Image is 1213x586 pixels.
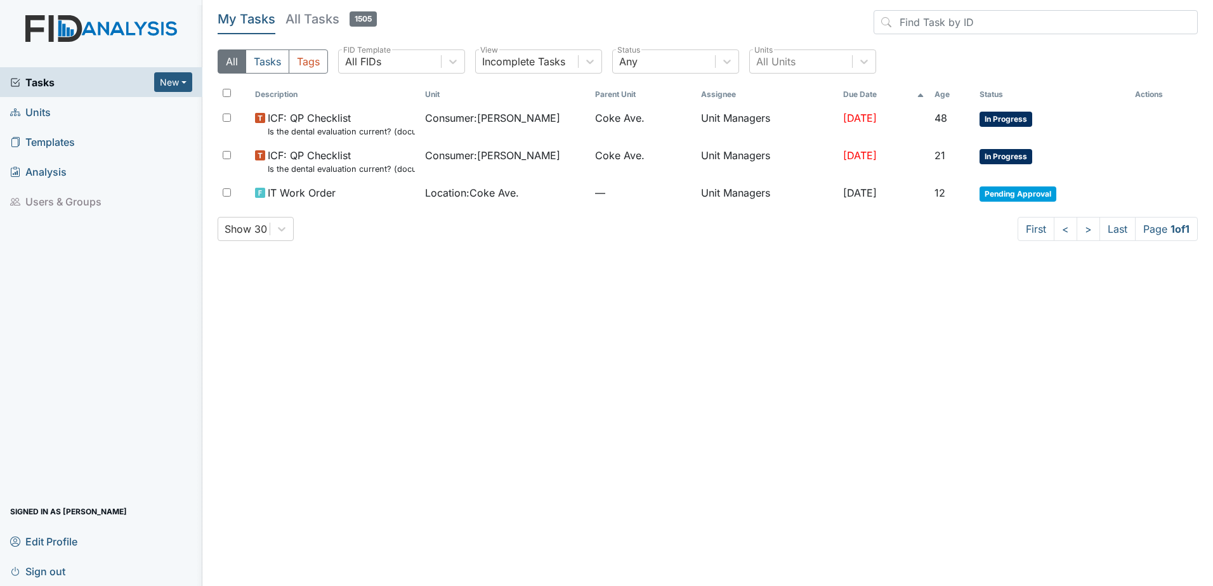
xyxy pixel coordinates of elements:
div: All FIDs [345,54,381,69]
td: Unit Managers [696,143,837,180]
span: Units [10,102,51,122]
span: Templates [10,132,75,152]
span: ICF: QP Checklist Is the dental evaluation current? (document the date, oral rating, and goal # i... [268,110,415,138]
input: Toggle All Rows Selected [223,89,231,97]
span: Sign out [10,561,65,581]
div: All Units [756,54,796,69]
span: Coke Ave. [595,148,645,163]
button: Tasks [246,49,289,74]
a: < [1054,217,1077,241]
span: Analysis [10,162,67,181]
button: All [218,49,246,74]
h5: My Tasks [218,10,275,28]
span: 1505 [350,11,377,27]
small: Is the dental evaluation current? (document the date, oral rating, and goal # if needed in the co... [268,126,415,138]
th: Toggle SortBy [974,84,1129,105]
td: Unit Managers [696,180,837,207]
span: Page [1135,217,1198,241]
th: Assignee [696,84,837,105]
th: Toggle SortBy [250,84,420,105]
th: Toggle SortBy [420,84,590,105]
span: Pending Approval [980,186,1056,202]
span: In Progress [980,112,1032,127]
div: Type filter [218,49,328,74]
button: New [154,72,192,92]
span: IT Work Order [268,185,336,200]
div: Show 30 [225,221,267,237]
strong: 1 of 1 [1170,223,1190,235]
a: First [1018,217,1054,241]
div: Incomplete Tasks [482,54,565,69]
span: Consumer : [PERSON_NAME] [425,148,560,163]
span: [DATE] [843,186,877,199]
span: 12 [934,186,945,199]
span: — [595,185,692,200]
input: Find Task by ID [874,10,1198,34]
a: > [1077,217,1100,241]
nav: task-pagination [1018,217,1198,241]
span: [DATE] [843,149,877,162]
span: Edit Profile [10,531,77,551]
a: Last [1099,217,1136,241]
th: Actions [1130,84,1193,105]
a: Tasks [10,75,154,90]
th: Toggle SortBy [929,84,974,105]
th: Toggle SortBy [590,84,697,105]
span: 48 [934,112,947,124]
div: Any [619,54,638,69]
span: Consumer : [PERSON_NAME] [425,110,560,126]
span: Location : Coke Ave. [425,185,519,200]
button: Tags [289,49,328,74]
span: 21 [934,149,945,162]
span: [DATE] [843,112,877,124]
span: Signed in as [PERSON_NAME] [10,502,127,521]
th: Toggle SortBy [838,84,930,105]
td: Unit Managers [696,105,837,143]
span: Coke Ave. [595,110,645,126]
h5: All Tasks [285,10,377,28]
span: ICF: QP Checklist Is the dental evaluation current? (document the date, oral rating, and goal # i... [268,148,415,175]
span: In Progress [980,149,1032,164]
small: Is the dental evaluation current? (document the date, oral rating, and goal # if needed in the co... [268,163,415,175]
